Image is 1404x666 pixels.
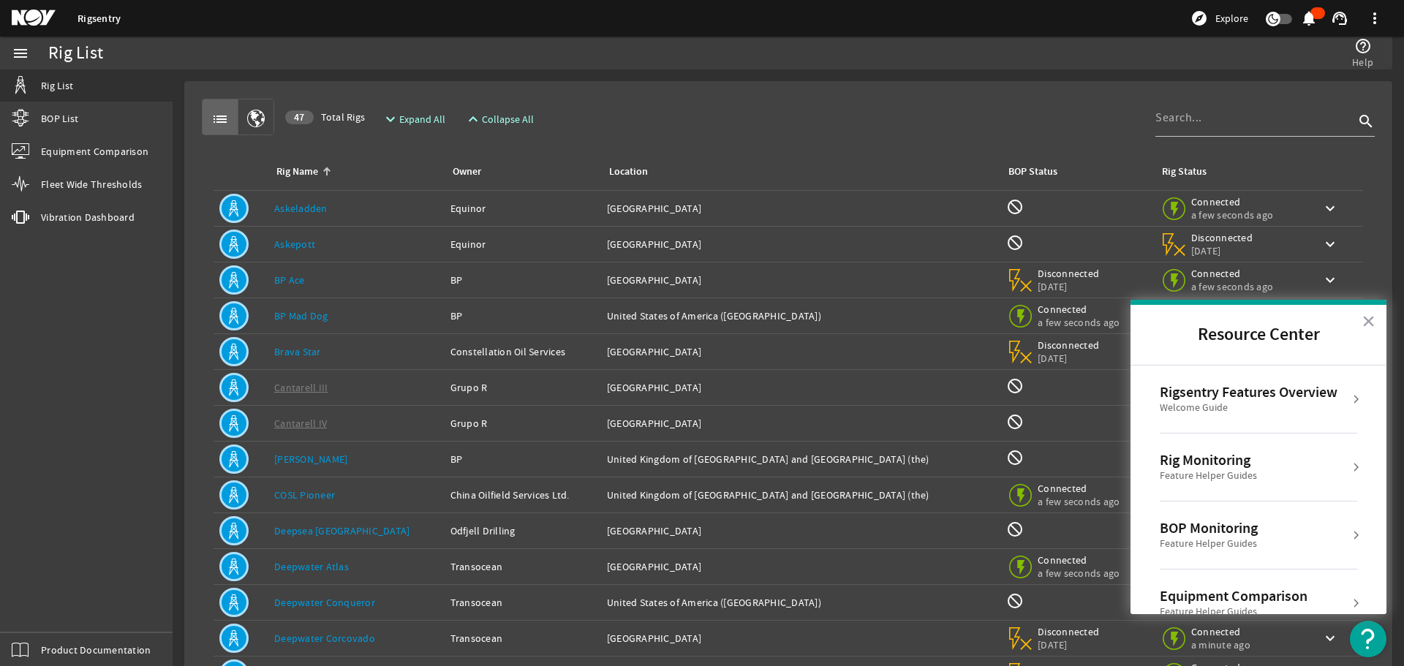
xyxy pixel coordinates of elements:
[1038,482,1120,495] span: Connected
[607,595,994,610] div: United States of America ([GEOGRAPHIC_DATA])
[1357,113,1375,130] i: search
[1038,495,1120,508] span: a few seconds ago
[1215,11,1248,26] span: Explore
[1191,267,1273,280] span: Connected
[1038,567,1120,580] span: a few seconds ago
[41,177,142,192] span: Fleet Wide Thresholds
[1321,271,1339,289] mat-icon: keyboard_arrow_down
[274,560,349,573] a: Deepwater Atlas
[607,164,989,180] div: Location
[274,632,375,645] a: Deepwater Corcovado
[450,273,595,287] div: BP
[1038,352,1100,365] span: [DATE]
[1300,10,1318,27] mat-icon: notifications
[1362,309,1375,333] button: Close
[1321,200,1339,217] mat-icon: keyboard_arrow_down
[450,344,595,359] div: Constellation Oil Services
[48,46,103,61] div: Rig List
[607,416,994,431] div: [GEOGRAPHIC_DATA]
[1038,638,1100,651] span: [DATE]
[274,417,327,430] a: Cantarell IV
[1155,109,1354,126] input: Search...
[607,344,994,359] div: [GEOGRAPHIC_DATA]
[211,110,229,128] mat-icon: list
[1331,10,1348,27] mat-icon: support_agent
[1354,37,1372,55] mat-icon: help_outline
[399,112,445,126] span: Expand All
[41,111,78,126] span: BOP List
[1160,401,1337,415] div: Welcome Guide
[1006,592,1024,610] mat-icon: BOP Monitoring not available for this rig
[1131,300,1386,614] div: Resource Center
[274,202,328,215] a: Askeladden
[1185,7,1254,30] button: Explore
[450,237,595,251] div: Equinor
[1008,164,1057,180] div: BOP Status
[1006,413,1024,431] mat-icon: BOP Monitoring not available for this rig
[274,596,375,609] a: Deepwater Conqueror
[1160,537,1258,551] div: Feature Helper Guides
[450,631,595,646] div: Transocean
[1357,1,1392,36] button: more_vert
[1038,553,1120,567] span: Connected
[1352,55,1373,69] span: Help
[450,595,595,610] div: Transocean
[450,164,589,180] div: Owner
[607,380,994,395] div: [GEOGRAPHIC_DATA]
[276,164,318,180] div: Rig Name
[464,110,476,128] mat-icon: expand_less
[1350,621,1386,657] button: Open Resource Center
[1160,519,1258,537] div: BOP Monitoring
[607,559,994,574] div: [GEOGRAPHIC_DATA]
[1038,625,1100,638] span: Disconnected
[78,12,121,26] a: Rigsentry
[450,309,595,323] div: BP
[1162,164,1207,180] div: Rig Status
[1006,377,1024,395] mat-icon: BOP Monitoring not available for this rig
[285,110,314,124] div: 47
[1321,629,1339,647] mat-icon: keyboard_arrow_down
[609,164,648,180] div: Location
[1006,449,1024,466] mat-icon: BOP Monitoring not available for this rig
[458,106,540,132] button: Collapse All
[1006,521,1024,538] mat-icon: BOP Monitoring not available for this rig
[607,452,994,466] div: United Kingdom of [GEOGRAPHIC_DATA] and [GEOGRAPHIC_DATA] (the)
[1321,235,1339,253] mat-icon: keyboard_arrow_down
[1038,316,1120,329] span: a few seconds ago
[450,452,595,466] div: BP
[1006,234,1024,251] mat-icon: BOP Monitoring not available for this rig
[1191,195,1273,208] span: Connected
[1160,451,1257,469] div: Rig Monitoring
[1160,469,1257,483] div: Feature Helper Guides
[607,237,994,251] div: [GEOGRAPHIC_DATA]
[607,523,994,538] div: [GEOGRAPHIC_DATA]
[450,488,595,502] div: China Oilfield Services Ltd.
[1038,267,1100,280] span: Disconnected
[274,488,335,502] a: COSL Pioneer
[1191,244,1253,257] span: [DATE]
[1160,383,1337,401] div: Rigsentry Features Overview
[1006,198,1024,216] mat-icon: BOP Monitoring not available for this rig
[12,45,29,62] mat-icon: menu
[274,164,433,180] div: Rig Name
[1038,338,1100,352] span: Disconnected
[274,524,409,537] a: Deepsea [GEOGRAPHIC_DATA]
[450,523,595,538] div: Odfjell Drilling
[274,345,321,358] a: Brava Star
[1038,280,1100,293] span: [DATE]
[1191,280,1273,293] span: a few seconds ago
[376,106,451,132] button: Expand All
[450,201,595,216] div: Equinor
[41,643,151,657] span: Product Documentation
[274,309,328,322] a: BP Mad Dog
[1131,305,1386,365] h2: Resource Center
[607,201,994,216] div: [GEOGRAPHIC_DATA]
[12,208,29,226] mat-icon: vibration
[607,309,994,323] div: United States of America ([GEOGRAPHIC_DATA])
[607,273,994,287] div: [GEOGRAPHIC_DATA]
[285,110,365,124] span: Total Rigs
[1191,208,1273,222] span: a few seconds ago
[453,164,481,180] div: Owner
[450,559,595,574] div: Transocean
[274,273,305,287] a: BP Ace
